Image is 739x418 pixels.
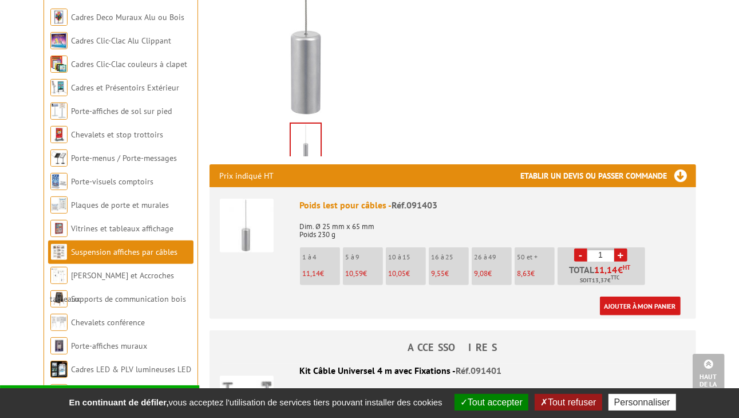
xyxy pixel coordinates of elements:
[63,397,448,407] span: vous acceptez l'utilisation de services tiers pouvant installer des cookies
[600,297,681,316] a: Ajouter à mon panier
[346,269,363,278] span: 10,59
[303,269,321,278] span: 11,14
[72,36,172,46] a: Cadres Clic-Clac Alu Clippant
[432,269,445,278] span: 9,55
[693,354,725,401] a: Haut de la page
[50,9,68,26] img: Cadres Deco Muraux Alu ou Bois
[432,253,469,261] p: 16 à 25
[618,265,623,274] span: €
[300,199,686,212] div: Poids lest pour câbles -
[517,270,555,278] p: €
[574,249,587,262] a: -
[50,220,68,237] img: Vitrines et tableaux affichage
[72,12,185,22] a: Cadres Deco Muraux Alu ou Bois
[517,253,555,261] p: 50 et +
[50,149,68,167] img: Porte-menus / Porte-messages
[346,253,383,261] p: 5 à 9
[303,270,340,278] p: €
[623,263,630,271] sup: HT
[50,337,68,354] img: Porte-affiches muraux
[50,102,68,120] img: Porte-affiches de sol sur pied
[50,267,68,284] img: Cimaises et Accroches tableaux
[50,56,68,73] img: Cadres Clic-Clac couleurs à clapet
[517,269,531,278] span: 8,63
[50,314,68,331] img: Chevalets conférence
[291,124,321,159] img: suspendus_par_cables_091403_1.jpg
[389,269,406,278] span: 10,05
[220,364,686,377] div: Kit Câble Universel 4 m avec Fixations -
[72,223,174,234] a: Vitrines et tableaux affichage
[50,126,68,143] img: Chevalets et stop trottoirs
[50,270,175,304] a: [PERSON_NAME] et Accroches tableaux
[72,82,180,93] a: Cadres et Présentoirs Extérieur
[72,341,148,351] a: Porte-affiches muraux
[592,276,607,285] span: 13,37
[72,247,178,257] a: Suspension affiches par câbles
[611,274,619,281] sup: TTC
[72,106,172,116] a: Porte-affiches de sol sur pied
[560,265,645,285] p: Total
[389,270,426,278] p: €
[455,394,528,411] button: Tout accepter
[220,164,274,187] p: Prix indiqué HT
[50,173,68,190] img: Porte-visuels comptoirs
[72,59,188,69] a: Cadres Clic-Clac couleurs à clapet
[50,384,68,401] img: Supports PLV
[535,394,602,411] button: Tout refuser
[72,153,177,163] a: Porte-menus / Porte-messages
[432,270,469,278] p: €
[50,32,68,49] img: Cadres Clic-Clac Alu Clippant
[300,215,686,239] p: Dim. Ø 25 mm x 65 mm Poids 230 g
[50,79,68,96] img: Cadres et Présentoirs Extérieur
[50,243,68,261] img: Suspension affiches par câbles
[72,317,145,328] a: Chevalets conférence
[72,364,192,374] a: Cadres LED & PLV lumineuses LED
[303,253,340,261] p: 1 à 4
[346,270,383,278] p: €
[475,270,512,278] p: €
[456,365,502,376] span: Réf.091401
[392,199,438,211] span: Réf.091403
[580,276,619,285] span: Soit €
[614,249,627,262] a: +
[608,394,676,411] button: Personnaliser (fenêtre modale)
[389,253,426,261] p: 10 à 15
[72,200,169,210] a: Plaques de porte et murales
[210,342,696,353] h4: ACCESSOIRES
[521,164,696,187] h3: Etablir un devis ou passer commande
[72,294,187,304] a: Supports de communication bois
[50,361,68,378] img: Cadres LED & PLV lumineuses LED
[69,397,168,407] strong: En continuant de défiler,
[220,380,686,412] p: Fixations métalliques articulées haut et bas + câble acier 4 m Compatible avec rail aluminium 091...
[72,129,164,140] a: Chevalets et stop trottoirs
[594,265,618,274] span: 11,14
[475,269,488,278] span: 9,08
[475,253,512,261] p: 26 à 49
[50,196,68,214] img: Plaques de porte et murales
[72,176,154,187] a: Porte-visuels comptoirs
[220,199,274,253] img: Poids lest pour câbles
